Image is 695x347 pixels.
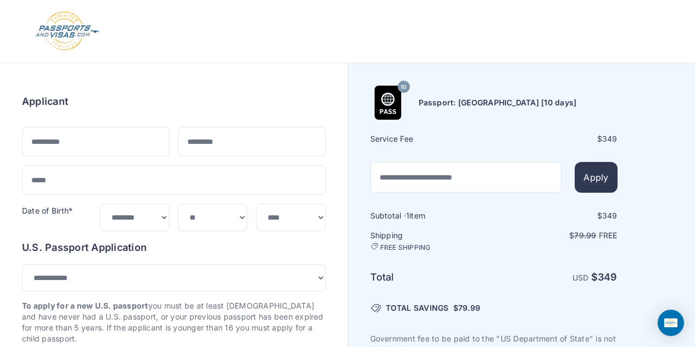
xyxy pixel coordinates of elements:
img: Logo [35,11,100,52]
h6: U.S. Passport Application [22,240,326,255]
span: 349 [602,211,618,220]
h6: Passport: [GEOGRAPHIC_DATA] [10 days] [419,97,577,108]
h6: Shipping [370,230,493,252]
div: $ [495,133,618,144]
span: Free [599,231,618,240]
h6: Subtotal · item [370,210,493,221]
span: FREE SHIPPING [380,243,431,252]
img: Product Name [371,86,405,120]
div: $ [495,210,618,221]
span: $ [453,303,480,314]
span: USD [572,273,589,282]
span: 349 [602,134,618,143]
span: 349 [598,271,618,283]
h6: Service Fee [370,133,493,144]
span: 79.99 [574,231,596,240]
label: Date of Birth* [22,206,73,215]
div: Open Intercom Messenger [658,310,684,336]
strong: To apply for a new U.S. passport [22,301,148,310]
strong: $ [591,271,618,283]
h6: Total [370,270,493,285]
p: $ [495,230,618,241]
span: 79.99 [458,303,480,312]
button: Apply [575,162,617,193]
p: you must be at least [DEMOGRAPHIC_DATA] and have never had a U.S. passport, or your previous pass... [22,300,326,344]
span: 1 [406,211,409,220]
h6: Applicant [22,94,68,109]
span: TOTAL SAVINGS [386,303,449,314]
span: 10 [401,80,406,94]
